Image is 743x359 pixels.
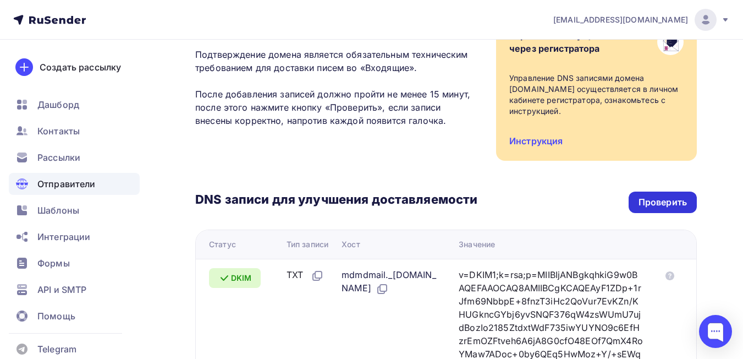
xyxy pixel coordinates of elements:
[553,14,688,25] span: [EMAIL_ADDRESS][DOMAIN_NAME]
[9,252,140,274] a: Формы
[209,239,236,250] div: Статус
[639,196,687,209] div: Проверить
[37,283,86,296] span: API и SMTP
[342,239,360,250] div: Хост
[553,9,730,31] a: [EMAIL_ADDRESS][DOMAIN_NAME]
[9,94,140,116] a: Дашборд
[37,177,96,191] span: Отправители
[509,135,563,146] a: Инструкция
[195,48,477,127] p: Подтверждение домена является обязательным техническим требованием для доставки писем во «Входящи...
[37,124,80,138] span: Контакты
[37,309,75,323] span: Помощь
[9,199,140,221] a: Шаблоны
[509,29,641,55] div: Управление осуществляется через регистратора
[509,73,684,117] div: Управление DNS записями домена [DOMAIN_NAME] осуществляется в личном кабинете регистратора, ознак...
[9,146,140,168] a: Рассылки
[37,151,80,164] span: Рассылки
[37,230,90,243] span: Интеграции
[37,98,79,111] span: Дашборд
[37,342,76,356] span: Telegram
[37,204,79,217] span: Шаблоны
[342,268,441,296] div: mdmdmail._[DOMAIN_NAME]
[287,239,328,250] div: Тип записи
[37,257,70,270] span: Формы
[287,268,324,282] div: TXT
[231,273,252,284] span: DKIM
[459,239,495,250] div: Значение
[9,120,140,142] a: Контакты
[195,192,477,209] h3: DNS записи для улучшения доставляемости
[40,61,121,74] div: Создать рассылку
[9,173,140,195] a: Отправители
